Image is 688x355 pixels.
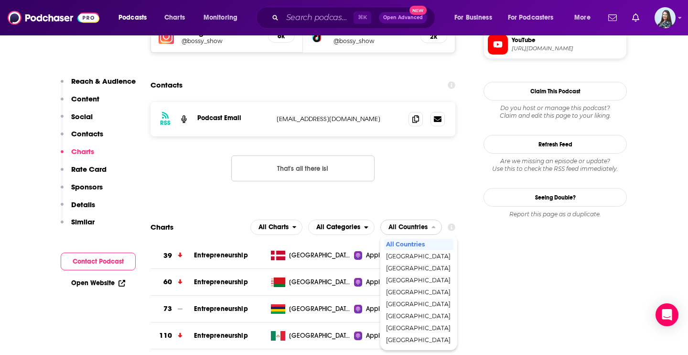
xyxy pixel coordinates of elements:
[194,278,247,286] a: Entrepreneurship
[150,269,194,295] a: 60
[61,217,95,235] button: Similar
[386,242,451,247] span: All Countries
[366,277,384,287] span: Apple
[384,251,453,262] div: Angola
[267,331,355,341] a: [GEOGRAPHIC_DATA]
[429,33,439,41] h5: 2k
[656,303,678,326] div: Open Intercom Messenger
[289,304,351,314] span: Mauritius
[488,34,623,55] a: YouTube[URL][DOMAIN_NAME]
[194,332,247,340] a: Entrepreneurship
[333,37,413,44] a: @bossy_show
[267,251,355,260] a: [GEOGRAPHIC_DATA]
[380,220,442,235] h2: Countries
[71,147,94,156] p: Charts
[163,303,172,314] h3: 73
[61,129,103,147] button: Contacts
[484,135,627,154] button: Refresh Feed
[383,15,423,20] span: Open Advanced
[484,211,627,218] div: Report this page as a duplicate.
[71,112,93,121] p: Social
[484,188,627,207] a: Seeing Double?
[265,7,444,29] div: Search podcasts, credits, & more...
[250,220,303,235] h2: Platforms
[197,114,269,122] p: Podcast Email
[655,7,676,28] button: Show profile menu
[409,6,427,15] span: New
[308,220,375,235] h2: Categories
[366,251,384,260] span: Apple
[502,10,568,25] button: open menu
[384,263,453,274] div: Belarus
[604,10,621,26] a: Show notifications dropdown
[386,277,451,283] span: [GEOGRAPHIC_DATA]
[384,275,453,286] div: Denmark
[316,224,360,231] span: All Categories
[384,322,453,334] div: Panama
[71,182,103,191] p: Sponsors
[655,7,676,28] img: User Profile
[354,251,402,260] a: Apple
[204,11,237,24] span: Monitoring
[159,330,172,341] h3: 110
[8,9,99,27] a: Podchaser - Follow, Share and Rate Podcasts
[384,311,453,322] div: Mexico
[61,147,94,165] button: Charts
[71,77,136,86] p: Reach & Audience
[512,45,623,52] span: https://www.youtube.com/@BOSSY_Show
[574,11,591,24] span: More
[194,305,247,313] a: Entrepreneurship
[267,304,355,314] a: [GEOGRAPHIC_DATA]
[386,266,451,271] span: [GEOGRAPHIC_DATA]
[512,36,623,44] span: YouTube
[366,331,384,341] span: Apple
[386,337,451,343] span: [GEOGRAPHIC_DATA]
[61,77,136,94] button: Reach & Audience
[250,220,303,235] button: open menu
[354,11,371,24] span: ⌘ K
[150,222,173,232] h2: Charts
[160,119,171,127] h3: RSS
[197,10,250,25] button: open menu
[568,10,602,25] button: open menu
[61,165,107,182] button: Rate Card
[61,94,99,112] button: Content
[655,7,676,28] span: Logged in as brookefortierpr
[386,289,451,295] span: [GEOGRAPHIC_DATA]
[386,254,451,259] span: [GEOGRAPHIC_DATA]
[454,11,492,24] span: For Business
[71,129,103,138] p: Contacts
[289,251,351,260] span: Denmark
[159,29,174,44] img: iconImage
[150,243,194,269] a: 39
[118,11,147,24] span: Podcasts
[366,304,384,314] span: Apple
[61,182,103,200] button: Sponsors
[71,279,125,287] a: Open Website
[182,37,260,44] h5: @bossy_show
[388,224,428,231] span: All Countries
[194,251,247,259] a: Entrepreneurship
[386,313,451,319] span: [GEOGRAPHIC_DATA]
[158,10,191,25] a: Charts
[484,157,627,173] div: Are we missing an episode or update? Use this to check the RSS feed immediately.
[384,287,453,298] div: Hungary
[289,277,351,287] span: Belarus
[384,299,453,310] div: Mauritius
[484,104,627,112] span: Do you host or manage this podcast?
[448,10,504,25] button: open menu
[164,11,185,24] span: Charts
[71,200,95,209] p: Details
[508,11,554,24] span: For Podcasters
[150,76,183,94] h2: Contacts
[267,277,355,287] a: [GEOGRAPHIC_DATA]
[386,301,451,307] span: [GEOGRAPHIC_DATA]
[112,10,159,25] button: open menu
[308,220,375,235] button: open menu
[354,331,402,341] a: Apple
[277,115,401,123] p: [EMAIL_ADDRESS][DOMAIN_NAME]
